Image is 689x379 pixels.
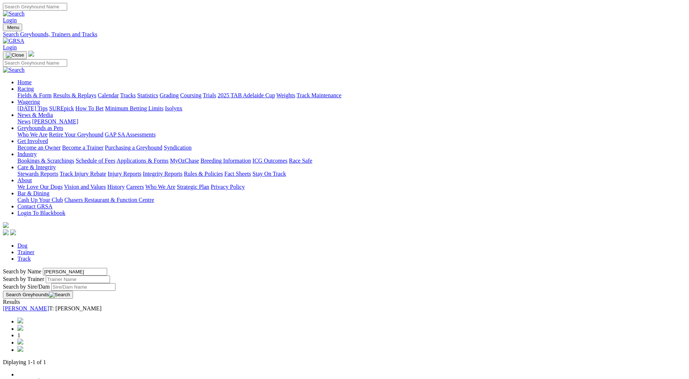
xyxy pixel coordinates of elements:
[203,92,216,98] a: Trials
[252,171,286,177] a: Stay On Track
[49,105,74,111] a: SUREpick
[3,24,22,31] button: Toggle navigation
[64,184,106,190] a: Vision and Values
[126,184,144,190] a: Careers
[3,38,24,44] img: GRSA
[165,105,182,111] a: Isolynx
[3,59,67,67] input: Search
[289,158,312,164] a: Race Safe
[98,92,119,98] a: Calendar
[51,283,115,291] input: Search by Sire/Dam name
[10,229,16,235] img: twitter.svg
[17,190,49,196] a: Bar & Dining
[17,158,686,164] div: Industry
[17,184,62,190] a: We Love Our Dogs
[17,243,28,249] a: Dog
[17,79,32,85] a: Home
[184,171,223,177] a: Rules & Policies
[53,92,96,98] a: Results & Replays
[160,92,179,98] a: Grading
[17,164,56,170] a: Care & Integrity
[3,31,686,38] a: Search Greyhounds, Trainers and Tracks
[17,184,686,190] div: About
[211,184,245,190] a: Privacy Policy
[17,92,686,99] div: Racing
[62,144,104,151] a: Become a Trainer
[224,171,251,177] a: Fact Sheets
[107,184,125,190] a: History
[6,52,24,58] img: Close
[49,292,70,298] img: Search
[17,105,48,111] a: [DATE] Tips
[17,325,23,331] img: chevron-left-pager-blue.svg
[3,222,9,228] img: logo-grsa-white.png
[3,291,73,299] button: Search Greyhounds
[43,268,107,276] input: Search by Greyhound name
[17,99,40,105] a: Wagering
[17,177,32,183] a: About
[145,184,175,190] a: Who We Are
[49,131,104,138] a: Retire Your Greyhound
[105,131,156,138] a: GAP SA Assessments
[170,158,199,164] a: MyOzChase
[17,249,35,255] a: Trainer
[3,299,686,305] div: Results
[17,346,23,352] img: chevrons-right-pager-blue.svg
[3,3,67,11] input: Search
[218,92,275,98] a: 2025 TAB Adelaide Cup
[297,92,341,98] a: Track Maintenance
[120,92,136,98] a: Tracks
[180,92,202,98] a: Coursing
[3,305,686,312] div: T: [PERSON_NAME]
[46,276,110,283] input: Search by Trainer name
[17,332,20,338] span: 1
[3,359,686,366] p: Diplaying 1-1 of 1
[17,92,52,98] a: Fields & Form
[17,125,63,131] a: Greyhounds as Pets
[17,131,686,138] div: Greyhounds as Pets
[3,67,25,73] img: Search
[32,118,78,125] a: [PERSON_NAME]
[17,131,48,138] a: Who We Are
[17,144,686,151] div: Get Involved
[17,118,31,125] a: News
[64,197,154,203] a: Chasers Restaurant & Function Centre
[108,171,141,177] a: Injury Reports
[3,305,49,311] a: [PERSON_NAME]
[117,158,169,164] a: Applications & Forms
[3,268,41,274] label: Search by Name
[76,105,104,111] a: How To Bet
[105,105,163,111] a: Minimum Betting Limits
[3,229,9,235] img: facebook.svg
[3,44,17,50] a: Login
[76,158,115,164] a: Schedule of Fees
[17,318,23,323] img: chevrons-left-pager-blue.svg
[17,197,63,203] a: Cash Up Your Club
[252,158,287,164] a: ICG Outcomes
[17,256,31,262] a: Track
[17,138,48,144] a: Get Involved
[17,112,53,118] a: News & Media
[3,276,44,282] label: Search by Trainer
[17,105,686,112] div: Wagering
[17,203,52,209] a: Contact GRSA
[137,92,158,98] a: Statistics
[3,11,25,17] img: Search
[200,158,251,164] a: Breeding Information
[17,210,65,216] a: Login To Blackbook
[17,171,686,177] div: Care & Integrity
[28,51,34,57] img: logo-grsa-white.png
[3,284,50,290] label: Search by Sire/Dam
[17,118,686,125] div: News & Media
[17,197,686,203] div: Bar & Dining
[17,151,37,157] a: Industry
[105,144,162,151] a: Purchasing a Greyhound
[3,17,17,23] a: Login
[143,171,182,177] a: Integrity Reports
[164,144,191,151] a: Syndication
[60,171,106,177] a: Track Injury Rebate
[17,158,74,164] a: Bookings & Scratchings
[17,144,61,151] a: Become an Owner
[177,184,209,190] a: Strategic Plan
